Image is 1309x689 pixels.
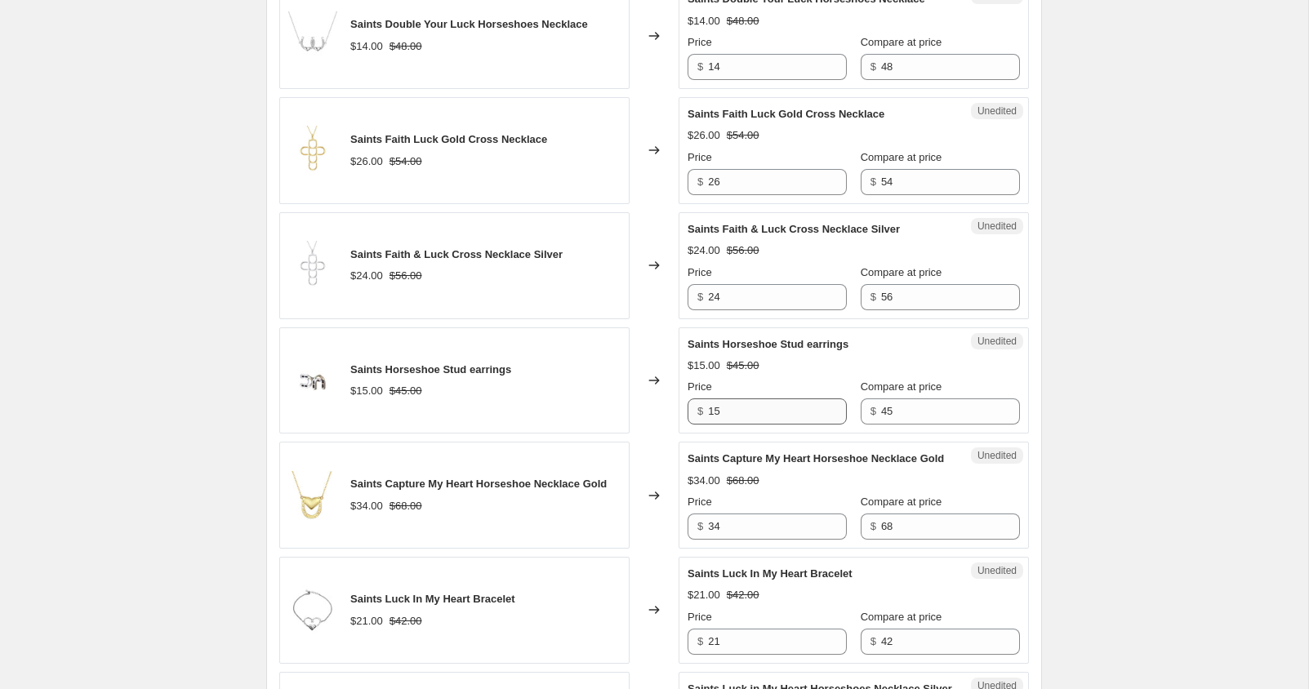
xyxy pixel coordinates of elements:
span: Price [688,380,712,393]
img: DouobleLuck-5_80x.jpg [288,11,337,60]
span: $ [870,635,876,647]
span: Saints Capture My Heart Horseshoe Necklace Gold [350,478,607,490]
div: $26.00 [688,127,720,144]
span: Price [688,151,712,163]
span: Saints Double Your Luck Horseshoes Necklace [350,18,588,30]
img: LuckyCaptures-6_80x.jpg [288,471,337,520]
span: Unedited [977,220,1017,233]
span: Saints Luck In My Heart Bracelet [350,593,515,605]
span: Price [688,496,712,508]
span: $ [697,635,703,647]
span: Saints Capture My Heart Horseshoe Necklace Gold [688,452,944,465]
strike: $45.00 [390,383,422,399]
strike: $48.00 [727,13,759,29]
span: $ [870,520,876,532]
strike: $56.00 [727,242,759,259]
span: $ [697,176,703,188]
span: $ [697,405,703,417]
strike: $68.00 [727,473,759,489]
span: $ [697,520,703,532]
div: $14.00 [350,38,383,55]
span: $ [697,60,703,73]
span: Compare at price [861,266,942,278]
div: $15.00 [350,383,383,399]
img: bracelet-1_18ebd848-5f11-49ab-a610-9cd7940e1dc6_80x.jpg [288,585,337,634]
strike: $45.00 [727,358,759,374]
strike: $48.00 [390,38,422,55]
span: Saints Faith & Luck Cross Necklace Silver [350,248,563,260]
div: $24.00 [688,242,720,259]
span: $ [870,60,876,73]
strike: $42.00 [390,613,422,629]
span: Price [688,36,712,48]
span: Compare at price [861,151,942,163]
div: $26.00 [350,153,383,170]
span: $ [870,176,876,188]
span: Unedited [977,564,1017,577]
span: Saints Faith & Luck Cross Necklace Silver [688,223,900,235]
img: 5AA55DCF-743C-44B6-988D-C0DEFEEA4352_1_105_c_80x.jpg [288,356,337,405]
div: $34.00 [350,498,383,514]
strike: $68.00 [390,498,422,514]
span: Compare at price [861,36,942,48]
div: $21.00 [688,587,720,603]
span: Compare at price [861,380,942,393]
span: Price [688,266,712,278]
span: $ [870,405,876,417]
strike: $56.00 [390,268,422,284]
div: $34.00 [688,473,720,489]
div: $21.00 [350,613,383,629]
span: Unedited [977,335,1017,348]
span: $ [870,291,876,303]
strike: $54.00 [390,153,422,170]
img: FL-Necklace-1_80x.jpg [288,241,337,290]
strike: $54.00 [727,127,759,144]
span: $ [697,291,703,303]
span: Saints Faith Luck Gold Cross Necklace [350,133,547,145]
strike: $42.00 [727,587,759,603]
span: Saints Luck In My Heart Bracelet [688,567,853,580]
span: Unedited [977,449,1017,462]
span: Compare at price [861,496,942,508]
div: $15.00 [688,358,720,374]
span: Compare at price [861,611,942,623]
div: $14.00 [688,13,720,29]
span: Saints Horseshoe Stud earrings [688,338,848,350]
span: Saints Horseshoe Stud earrings [350,363,511,376]
span: Saints Faith Luck Gold Cross Necklace [688,108,884,120]
span: Price [688,611,712,623]
img: FLGold-3_80x.jpg [288,126,337,175]
span: Unedited [977,104,1017,118]
div: $24.00 [350,268,383,284]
